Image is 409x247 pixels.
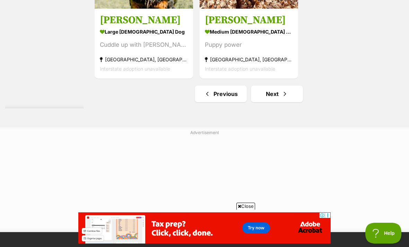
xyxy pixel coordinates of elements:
span: Close [236,203,255,210]
div: Cuddle up with [PERSON_NAME] [100,40,188,50]
strong: large [DEMOGRAPHIC_DATA] Dog [100,27,188,37]
a: [PERSON_NAME] medium [DEMOGRAPHIC_DATA] Dog Puppy power [GEOGRAPHIC_DATA], [GEOGRAPHIC_DATA] Inte... [200,8,298,79]
iframe: Advertisement [78,212,331,244]
iframe: Advertisement [36,139,373,225]
strong: [GEOGRAPHIC_DATA], [GEOGRAPHIC_DATA] [205,55,293,64]
h3: [PERSON_NAME] [205,14,293,27]
div: Puppy power [205,40,293,50]
a: [PERSON_NAME] large [DEMOGRAPHIC_DATA] Dog Cuddle up with [PERSON_NAME] [GEOGRAPHIC_DATA], [GEOGR... [95,8,193,79]
iframe: Help Scout Beacon - Open [365,223,402,244]
span: Interstate adoption unavailable [205,66,275,72]
strong: [GEOGRAPHIC_DATA], [GEOGRAPHIC_DATA] [100,55,188,64]
nav: Pagination [94,86,404,102]
span: Interstate adoption unavailable [100,66,170,72]
a: Next page [251,86,303,102]
a: Previous page [195,86,247,102]
h3: [PERSON_NAME] [100,14,188,27]
strong: medium [DEMOGRAPHIC_DATA] Dog [205,27,293,37]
